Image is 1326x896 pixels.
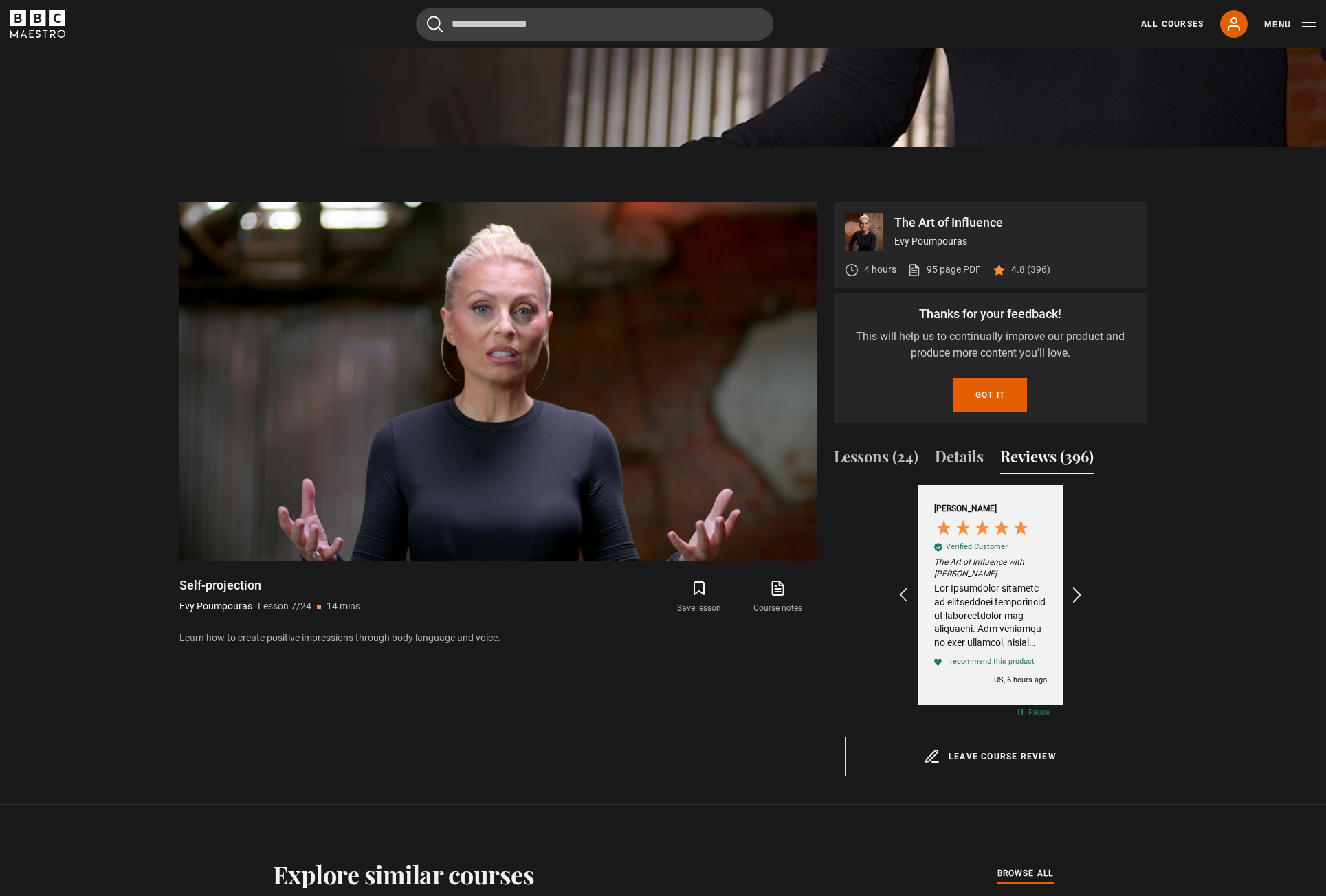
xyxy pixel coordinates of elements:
[1011,262,1050,277] p: 4.8 (396)
[994,675,1047,685] div: US, 6 hours ago
[327,599,360,614] p: 14 mins
[845,328,1136,361] p: This will help us to continually improve our product and produce more content you’ll love.
[953,378,1027,412] button: Got it
[911,485,1070,705] div: Customer reviews
[660,577,738,617] button: Save lesson
[997,866,1054,882] a: browse all
[1068,576,1085,614] div: REVIEWS.io Carousel Scroll Right
[845,737,1136,776] a: Leave course review
[911,485,1070,705] div: Review by Marci C, 5 out of 5 stars
[934,503,997,515] div: [PERSON_NAME]
[935,445,984,474] button: Details
[946,541,1008,552] div: Verified Customer
[1000,445,1094,474] button: Reviews (396)
[179,202,817,561] video-js: Video Player
[427,16,443,33] button: Submit the search query
[179,631,817,645] p: Learn how to create positive impressions through body language and voice.
[1028,707,1050,717] div: Pause
[1264,18,1316,32] button: Toggle navigation
[894,216,1136,229] p: The Art of Influence
[864,262,896,277] p: 4 hours
[258,599,311,614] p: Lesson 7/24
[179,577,360,594] h1: Self-projection
[997,866,1054,880] span: browse all
[934,518,1034,541] div: 5 Stars
[10,10,65,38] svg: BBC Maestro
[934,582,1047,649] div: Lor Ipsumdolor sitametc ad elitseddoei temporincid ut laboreetdolor mag aliquaeni. Adm veniamqu n...
[897,485,1084,705] div: Customer reviews carousel with auto-scroll controls
[845,304,1136,323] p: Thanks for your feedback!
[1141,18,1204,30] a: All Courses
[1017,706,1050,719] div: Pause carousel
[273,860,535,888] h2: Explore similar courses
[738,577,817,617] a: Course notes
[834,445,918,474] button: Lessons (24)
[946,656,1035,667] div: I recommend this product
[897,579,912,612] div: REVIEWS.io Carousel Scroll Left
[934,557,1047,580] em: The Art of Influence with [PERSON_NAME]
[907,262,981,277] a: 95 page PDF
[179,599,252,614] p: Evy Poumpouras
[416,8,773,41] input: Search
[894,234,1136,249] p: Evy Poumpouras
